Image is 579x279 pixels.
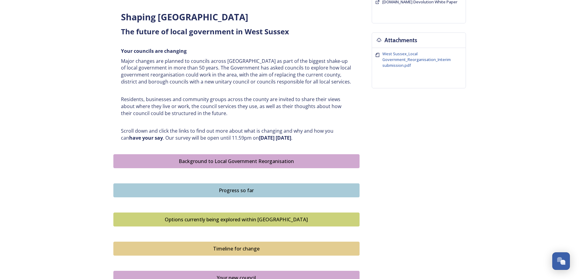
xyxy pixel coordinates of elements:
[121,58,352,85] p: Major changes are planned to councils across [GEOGRAPHIC_DATA] as part of the biggest shake-up of...
[113,183,360,197] button: Progress so far
[121,48,187,54] strong: Your councils are changing
[117,216,356,223] div: Options currently being explored within [GEOGRAPHIC_DATA]
[113,154,360,168] button: Background to Local Government Reorganisation
[121,128,352,141] p: Scroll down and click the links to find out more about what is changing and why and how you can ....
[276,134,291,141] strong: [DATE]
[121,96,352,117] p: Residents, businesses and community groups across the county are invited to share their views abo...
[121,26,289,36] strong: The future of local government in West Sussex
[259,134,274,141] strong: [DATE]
[117,187,356,194] div: Progress so far
[121,11,248,23] strong: Shaping [GEOGRAPHIC_DATA]
[129,134,163,141] strong: have your say
[552,252,570,270] button: Open Chat
[117,245,356,252] div: Timeline for change
[117,158,356,165] div: Background to Local Government Reorganisation
[113,213,360,226] button: Options currently being explored within West Sussex
[382,51,451,68] span: West Sussex_Local Government_Reorganisation_Interim submission.pdf
[384,36,417,45] h3: Attachments
[113,242,360,256] button: Timeline for change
